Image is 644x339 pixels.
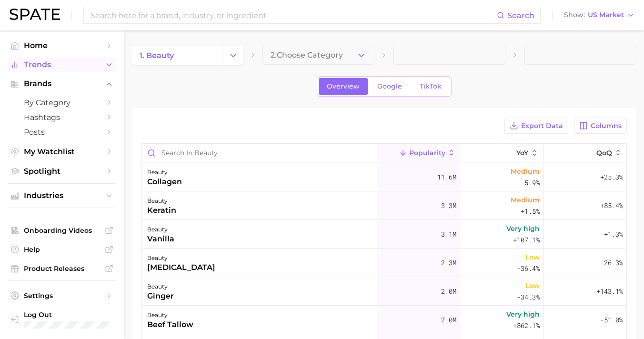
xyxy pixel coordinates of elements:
[141,220,626,249] button: beautyvanilla3.1mVery high+107.1%+1.3%
[377,82,402,90] span: Google
[504,118,568,134] button: Export Data
[147,281,174,292] div: beauty
[141,191,626,220] button: beautykeratin3.3mMedium+1.5%+85.4%
[271,51,343,60] span: 2. Choose Category
[24,128,100,137] span: Posts
[507,11,534,20] span: Search
[506,223,540,234] span: Very high
[377,144,460,162] button: Popularity
[8,125,116,140] a: Posts
[8,223,116,238] a: Onboarding Videos
[147,205,176,216] div: keratin
[140,51,174,60] span: 1. beauty
[525,251,540,263] span: Low
[141,277,626,306] button: beautyginger2.0mLow-34.3%+143.1%
[10,9,60,20] img: SPATE
[147,252,215,264] div: beauty
[147,290,174,302] div: ginger
[369,78,410,95] a: Google
[24,191,100,200] span: Industries
[441,314,456,326] span: 2.0m
[460,144,543,162] button: YoY
[521,206,540,217] span: +1.5%
[525,280,540,291] span: Low
[24,264,100,273] span: Product Releases
[600,200,623,211] span: +85.4%
[437,171,456,183] span: 11.6m
[147,233,174,245] div: vanilla
[521,122,563,130] span: Export Data
[24,60,100,69] span: Trends
[141,306,626,334] button: beautybeef tallow2.0mVery high+862.1%-51.0%
[8,110,116,125] a: Hashtags
[147,195,176,207] div: beauty
[516,149,528,157] span: YoY
[564,12,585,18] span: Show
[262,46,374,65] button: 2.Choose Category
[521,177,540,189] span: -5.9%
[319,78,368,95] a: Overview
[517,291,540,303] span: -34.3%
[596,149,612,157] span: QoQ
[24,113,100,122] span: Hashtags
[24,167,100,176] span: Spotlight
[24,245,100,254] span: Help
[8,95,116,110] a: by Category
[24,98,100,107] span: by Category
[141,144,377,162] input: Search in beauty
[513,320,540,331] span: +862.1%
[8,261,116,276] a: Product Releases
[8,164,116,179] a: Spotlight
[147,309,193,321] div: beauty
[604,229,623,240] span: +1.3%
[562,9,637,21] button: ShowUS Market
[24,226,100,235] span: Onboarding Videos
[141,163,626,191] button: beautycollagen11.6mMedium-5.9%+25.3%
[600,257,623,269] span: -26.3%
[8,58,116,72] button: Trends
[441,286,456,297] span: 2.0m
[506,309,540,320] span: Very high
[441,257,456,269] span: 2.3m
[147,262,215,273] div: [MEDICAL_DATA]
[596,286,623,297] span: +143.1%
[511,166,540,177] span: Medium
[147,167,182,178] div: beauty
[441,229,456,240] span: 3.1m
[223,46,243,65] button: Change Category
[8,289,116,303] a: Settings
[588,12,624,18] span: US Market
[517,263,540,274] span: -36.4%
[511,194,540,206] span: Medium
[513,234,540,246] span: +107.1%
[591,122,622,130] span: Columns
[8,189,116,203] button: Industries
[543,144,626,162] button: QoQ
[600,171,623,183] span: +25.3%
[90,7,497,23] input: Search here for a brand, industry, or ingredient
[147,176,182,188] div: collagen
[8,77,116,91] button: Brands
[24,291,100,300] span: Settings
[600,314,623,326] span: -51.0%
[420,82,442,90] span: TikTok
[412,78,450,95] a: TikTok
[147,224,174,235] div: beauty
[24,310,109,319] span: Log Out
[147,319,193,330] div: beef tallow
[327,82,360,90] span: Overview
[131,46,223,65] a: 1. beauty
[441,200,456,211] span: 3.3m
[409,149,445,157] span: Popularity
[8,38,116,53] a: Home
[8,144,116,159] a: My Watchlist
[8,242,116,257] a: Help
[141,249,626,277] button: beauty[MEDICAL_DATA]2.3mLow-36.4%-26.3%
[574,118,627,134] button: Columns
[24,80,100,88] span: Brands
[24,41,100,50] span: Home
[24,147,100,156] span: My Watchlist
[8,308,116,331] a: Log out. Currently logged in with e-mail shari@pioneerinno.com.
